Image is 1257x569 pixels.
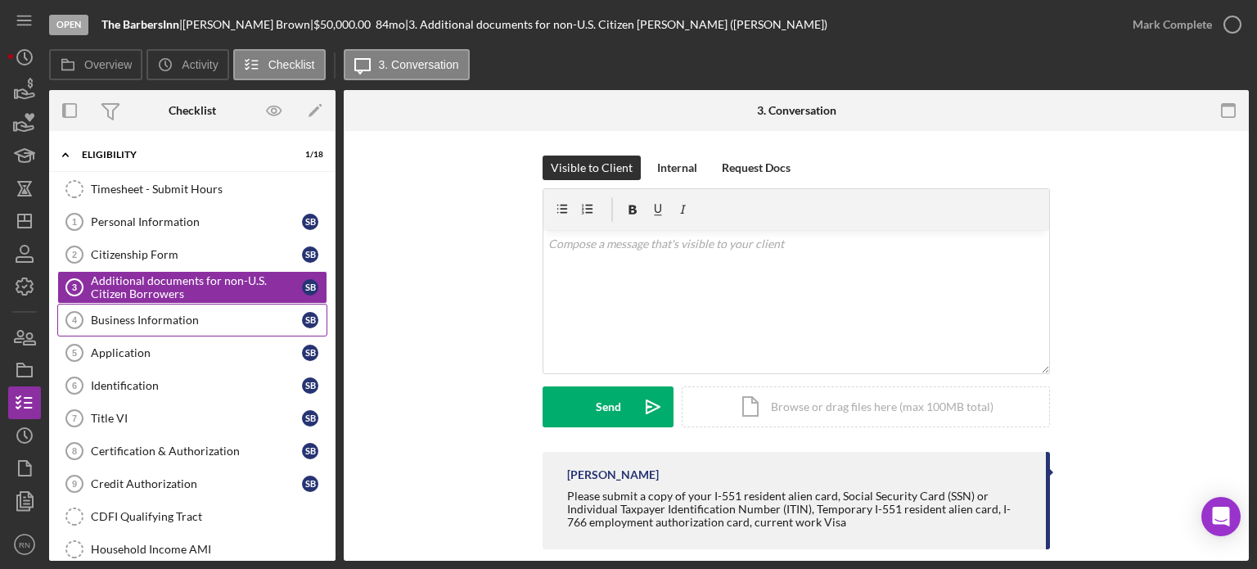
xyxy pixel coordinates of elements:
[72,446,77,456] tspan: 8
[57,205,327,238] a: 1Personal InformationSB
[72,413,77,423] tspan: 7
[72,250,77,260] tspan: 2
[1116,8,1249,41] button: Mark Complete
[714,156,799,180] button: Request Docs
[91,412,302,425] div: Title VI
[91,183,327,196] div: Timesheet - Submit Hours
[91,274,302,300] div: Additional documents for non-U.S. Citizen Borrowers
[757,104,836,117] div: 3. Conversation
[57,435,327,467] a: 8Certification & AuthorizationSB
[57,238,327,271] a: 2Citizenship FormSB
[49,49,142,80] button: Overview
[91,379,302,392] div: Identification
[84,58,132,71] label: Overview
[72,282,77,292] tspan: 3
[302,312,318,328] div: S B
[57,304,327,336] a: 4Business InformationSB
[567,490,1029,529] div: Please submit a copy of your I-551 resident alien card, Social Security Card (SSN) or Individual ...
[405,18,827,31] div: | 3. Additional documents for non-U.S. Citizen [PERSON_NAME] ([PERSON_NAME])
[302,345,318,361] div: S B
[57,336,327,369] a: 5ApplicationSB
[91,215,302,228] div: Personal Information
[57,533,327,566] a: Household Income AMI
[91,477,302,490] div: Credit Authorization
[1201,497,1241,536] div: Open Intercom Messenger
[19,540,30,549] text: RN
[57,402,327,435] a: 7Title VISB
[72,479,77,489] tspan: 9
[57,500,327,533] a: CDFI Qualifying Tract
[649,156,705,180] button: Internal
[91,248,302,261] div: Citizenship Form
[302,214,318,230] div: S B
[551,156,633,180] div: Visible to Client
[379,58,459,71] label: 3. Conversation
[8,528,41,561] button: RN
[101,17,179,31] b: The BarbersInn
[57,173,327,205] a: Timesheet - Submit Hours
[294,150,323,160] div: 1 / 18
[72,217,77,227] tspan: 1
[302,443,318,459] div: S B
[146,49,228,80] button: Activity
[182,18,313,31] div: [PERSON_NAME] Brown |
[1133,8,1212,41] div: Mark Complete
[72,348,77,358] tspan: 5
[82,150,282,160] div: Eligibility
[72,315,78,325] tspan: 4
[313,18,376,31] div: $50,000.00
[722,156,791,180] div: Request Docs
[72,381,77,391] tspan: 6
[657,156,697,180] div: Internal
[543,386,674,427] button: Send
[91,445,302,458] div: Certification & Authorization
[57,271,327,304] a: 3Additional documents for non-U.S. Citizen BorrowersSB
[101,18,182,31] div: |
[91,510,327,523] div: CDFI Qualifying Tract
[91,346,302,359] div: Application
[344,49,470,80] button: 3. Conversation
[268,58,315,71] label: Checklist
[543,156,641,180] button: Visible to Client
[302,410,318,427] div: S B
[233,49,326,80] button: Checklist
[91,543,327,556] div: Household Income AMI
[302,246,318,263] div: S B
[567,468,659,481] div: [PERSON_NAME]
[302,476,318,492] div: S B
[49,15,88,35] div: Open
[169,104,216,117] div: Checklist
[57,369,327,402] a: 6IdentificationSB
[596,386,621,427] div: Send
[91,314,302,327] div: Business Information
[57,467,327,500] a: 9Credit AuthorizationSB
[182,58,218,71] label: Activity
[302,279,318,296] div: S B
[302,377,318,394] div: S B
[376,18,405,31] div: 84 mo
